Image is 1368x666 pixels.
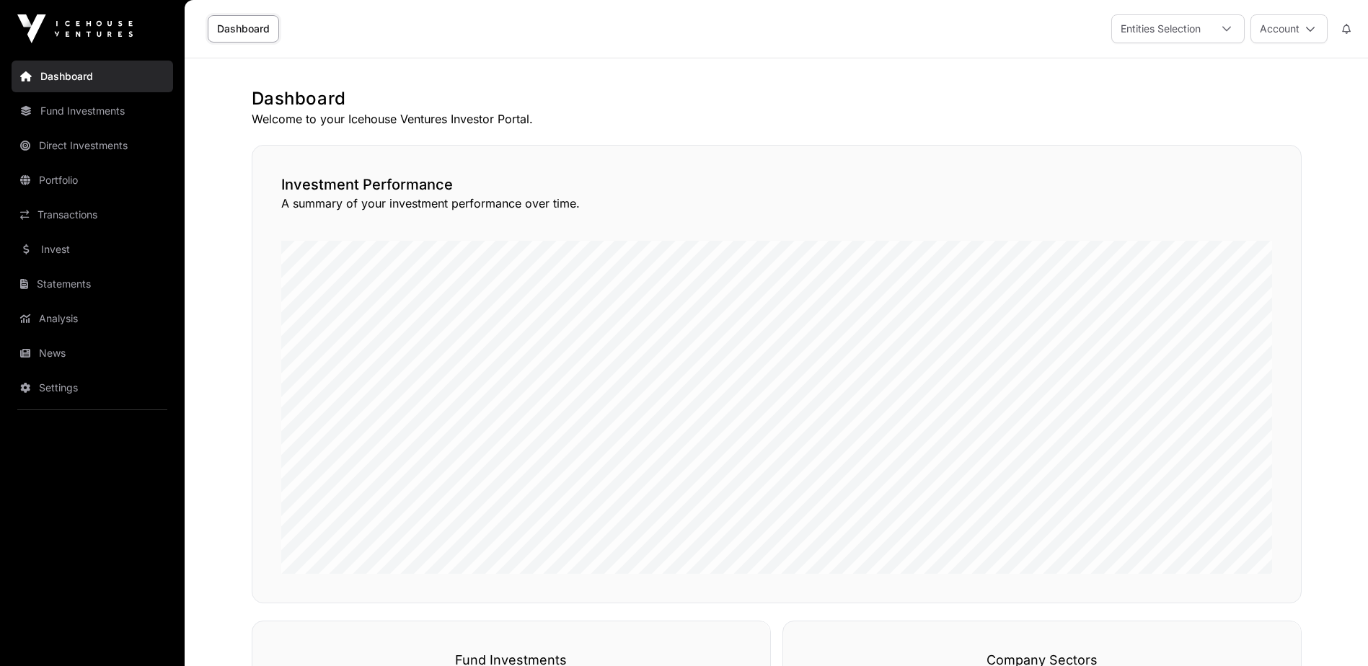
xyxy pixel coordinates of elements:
a: Analysis [12,303,173,334]
div: Entities Selection [1112,15,1209,43]
h1: Dashboard [252,87,1302,110]
a: Statements [12,268,173,300]
a: Direct Investments [12,130,173,161]
p: Welcome to your Icehouse Ventures Investor Portal. [252,110,1302,128]
p: A summary of your investment performance over time. [281,195,1272,212]
img: Icehouse Ventures Logo [17,14,133,43]
iframe: Chat Widget [1296,597,1368,666]
a: Portfolio [12,164,173,196]
a: Dashboard [208,15,279,43]
a: Invest [12,234,173,265]
h2: Investment Performance [281,174,1272,195]
button: Account [1250,14,1328,43]
a: Transactions [12,199,173,231]
a: Fund Investments [12,95,173,127]
a: Settings [12,372,173,404]
a: News [12,337,173,369]
a: Dashboard [12,61,173,92]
